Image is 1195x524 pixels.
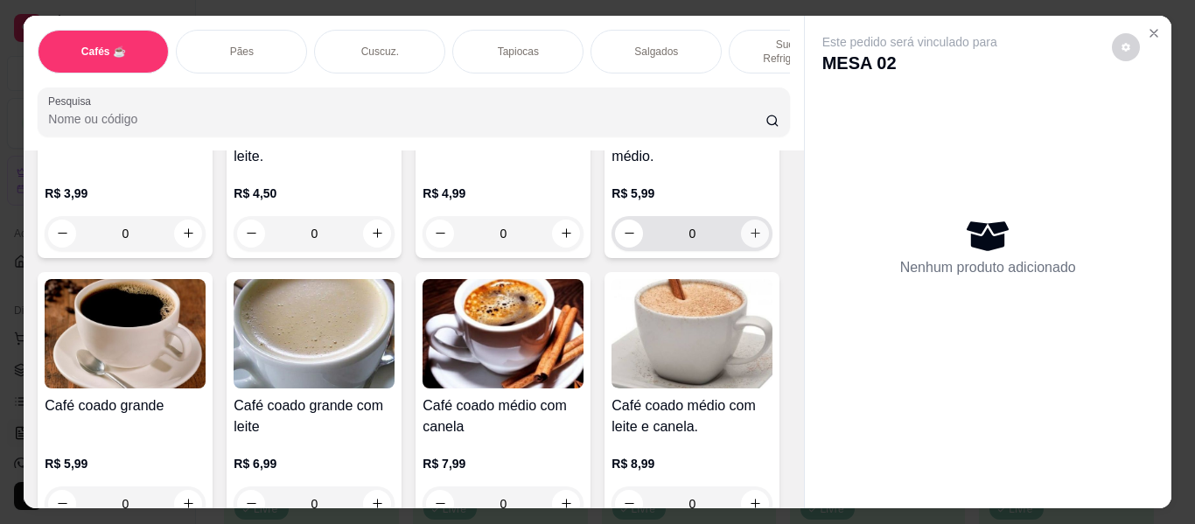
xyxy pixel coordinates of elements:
p: R$ 6,99 [234,455,395,472]
p: Salgados [634,45,678,59]
button: decrease-product-quantity [1112,33,1140,61]
button: increase-product-quantity [741,490,769,518]
p: R$ 5,99 [611,185,772,202]
button: decrease-product-quantity [237,490,265,518]
h4: Café coado médio com canela [423,395,584,437]
p: Este pedido será vinculado para [822,33,997,51]
img: product-image [45,279,206,388]
p: R$ 3,99 [45,185,206,202]
button: decrease-product-quantity [48,490,76,518]
p: MESA 02 [822,51,997,75]
button: increase-product-quantity [552,220,580,248]
button: decrease-product-quantity [426,220,454,248]
p: Cuscuz. [361,45,399,59]
h4: Café coado grande com leite [234,395,395,437]
button: decrease-product-quantity [426,490,454,518]
button: increase-product-quantity [552,490,580,518]
p: R$ 5,99 [45,455,206,472]
p: Sucos e Refrigerantes [744,38,845,66]
p: R$ 8,99 [611,455,772,472]
button: Close [1140,19,1168,47]
p: R$ 4,50 [234,185,395,202]
button: increase-product-quantity [363,490,391,518]
button: increase-product-quantity [174,490,202,518]
p: Cafés ☕ [81,45,126,59]
button: decrease-product-quantity [615,220,643,248]
button: increase-product-quantity [363,220,391,248]
button: decrease-product-quantity [237,220,265,248]
h4: Café coado médio com leite e canela. [611,395,772,437]
p: Nenhum produto adicionado [900,257,1076,278]
h4: Café coado grande [45,395,206,416]
p: R$ 4,99 [423,185,584,202]
img: product-image [234,279,395,388]
button: decrease-product-quantity [48,220,76,248]
p: R$ 7,99 [423,455,584,472]
input: Pesquisa [48,110,765,128]
button: increase-product-quantity [741,220,769,248]
button: increase-product-quantity [174,220,202,248]
p: Tapiocas [498,45,539,59]
img: product-image [611,279,772,388]
label: Pesquisa [48,94,97,108]
p: Pães [230,45,254,59]
img: product-image [423,279,584,388]
button: decrease-product-quantity [615,490,643,518]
